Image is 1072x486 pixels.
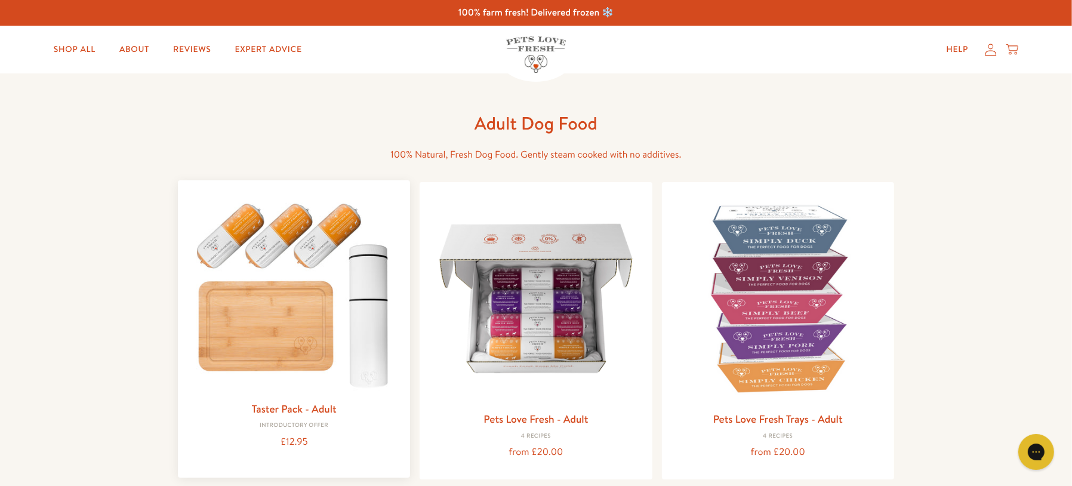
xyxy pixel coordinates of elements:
[187,190,401,395] img: Taster Pack - Adult
[187,434,401,450] div: £12.95
[483,411,588,426] a: Pets Love Fresh - Adult
[44,38,105,61] a: Shop All
[252,401,337,416] a: Taster Pack - Adult
[1012,430,1060,474] iframe: Gorgias live chat messenger
[713,411,843,426] a: Pets Love Fresh Trays - Adult
[429,444,642,460] div: from £20.00
[110,38,159,61] a: About
[226,38,312,61] a: Expert Advice
[937,38,978,61] a: Help
[390,148,681,161] span: 100% Natural, Fresh Dog Food. Gently steam cooked with no additives.
[429,192,642,405] img: Pets Love Fresh - Adult
[164,38,220,61] a: Reviews
[671,433,885,440] div: 4 Recipes
[429,433,642,440] div: 4 Recipes
[506,36,566,73] img: Pets Love Fresh
[671,192,885,405] img: Pets Love Fresh Trays - Adult
[345,112,727,135] h1: Adult Dog Food
[187,422,401,429] div: Introductory Offer
[671,444,885,460] div: from £20.00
